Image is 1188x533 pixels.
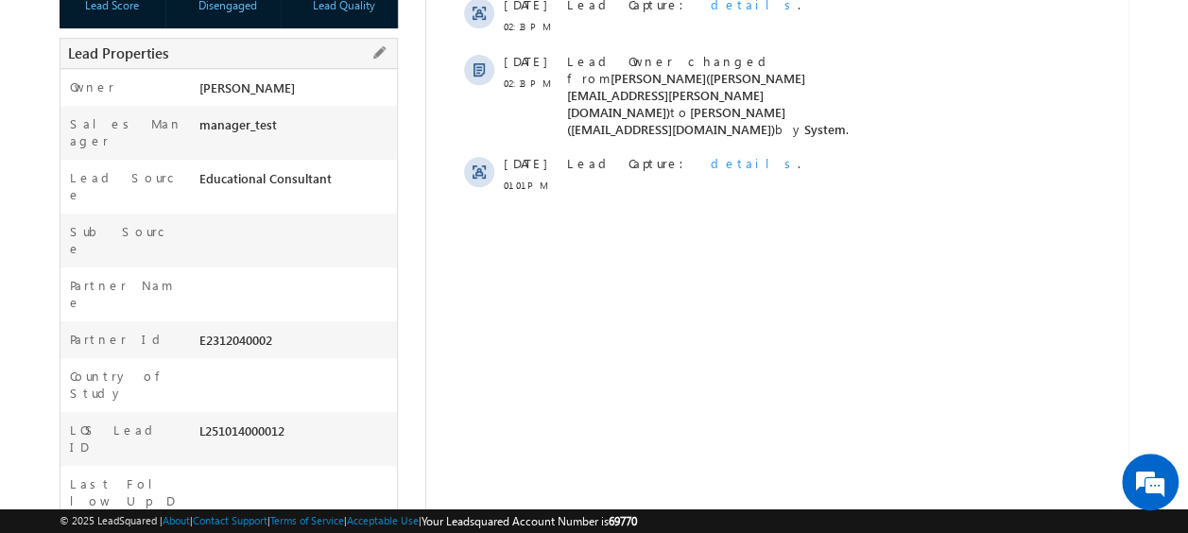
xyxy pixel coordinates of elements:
span: 02:13 PM [77,130,134,147]
div: [DATE] [38,74,99,91]
span: details [284,324,371,340]
div: manager_test [195,115,396,142]
span: 02:13 PM [77,244,134,261]
span: details [284,165,371,181]
a: Contact Support [193,514,267,526]
span: Lead Owner changed from to by . [141,222,422,306]
span: Lead Capture: [141,324,269,340]
div: Educational Consultant [195,169,396,196]
span: Your Leadsquared Account Number is [422,514,637,528]
a: About [163,514,190,526]
label: Owner [70,78,114,95]
div: All Selected [113,15,326,43]
span: [PERSON_NAME] [199,79,295,95]
span: Lead Properties [68,43,168,62]
span: [DATE] [77,222,120,239]
div: All Selected [118,21,173,38]
a: Terms of Service [270,514,344,526]
label: LOS Lead ID [70,421,182,456]
span: 01:01 PM [77,346,134,363]
div: . [141,109,464,126]
div: E2312040002 [195,331,396,357]
a: Acceptable Use [347,514,419,526]
div: . [141,165,464,182]
span: Activity Type [38,14,103,43]
span: [DATE] [77,324,120,341]
label: Sub Source [70,223,182,257]
span: [DATE] [77,165,120,182]
label: Lead Source [70,169,182,203]
span: 02:13 PM [77,187,134,204]
span: [DATE] [77,109,120,126]
span: [PERSON_NAME]([PERSON_NAME][EMAIL_ADDRESS][PERSON_NAME][DOMAIN_NAME]) [141,239,379,289]
label: Partner Id [70,331,167,348]
div: . [141,324,464,341]
label: Country of Study [70,368,182,402]
div: All Time [368,21,405,38]
span: 69770 [609,514,637,528]
span: Lead Capture: [141,165,269,181]
label: Partner Name [70,277,182,311]
span: Time [327,14,353,43]
span: [PERSON_NAME]([EMAIL_ADDRESS][DOMAIN_NAME]) [141,273,359,306]
span: System [378,290,420,306]
span: Lead Capture: [141,109,269,125]
span: details [284,109,371,125]
span: © 2025 LeadSquared | | | | | [60,512,637,530]
label: Sales Manager [70,115,182,149]
div: L251014000012 [195,421,396,448]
